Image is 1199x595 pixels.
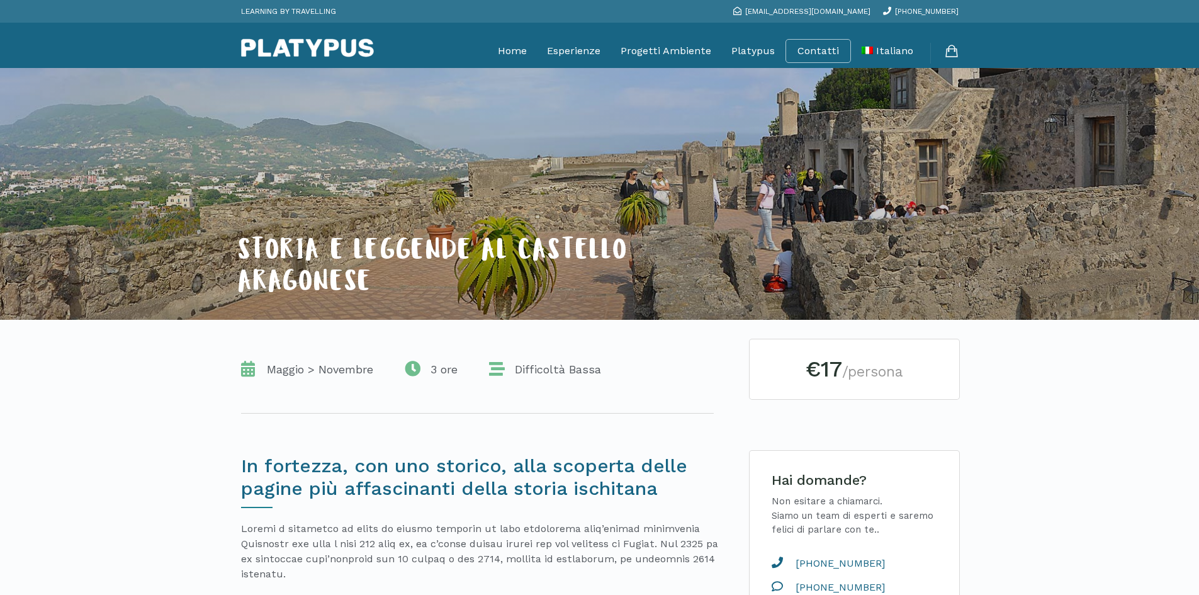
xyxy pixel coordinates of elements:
[731,35,775,67] a: Platypus
[768,358,940,380] h2: €17
[772,472,867,488] span: Hai domande?
[895,7,959,16] span: [PHONE_NUMBER]
[424,362,458,377] span: 3 ore
[238,239,628,300] span: STORIA E LEGGENDE AL CASTELLO ARAGONESE
[785,580,885,595] span: [PHONE_NUMBER]
[797,45,839,57] a: Contatti
[733,7,870,16] a: [EMAIL_ADDRESS][DOMAIN_NAME]
[241,3,336,20] p: LEARNING BY TRAVELLING
[261,362,373,377] span: Maggio > Novembre
[842,363,903,380] small: /persona
[862,35,913,67] a: Italiano
[876,45,913,57] span: Italiano
[509,362,601,377] span: Difficoltà Bassa
[772,556,940,571] a: [PHONE_NUMBER]
[241,455,687,499] span: In fortezza, con uno storico, alla scoperta delle pagine più affascinanti della storia ischitana
[498,35,527,67] a: Home
[241,38,374,57] img: Platypus
[745,7,870,16] span: [EMAIL_ADDRESS][DOMAIN_NAME]
[547,35,600,67] a: Esperienze
[883,7,959,16] a: [PHONE_NUMBER]
[772,494,937,537] p: Non esitare a chiamarci. Siamo un team di esperti e saremo felici di parlare con te..
[785,556,885,571] span: [PHONE_NUMBER]
[621,35,711,67] a: Progetti Ambiente
[772,580,940,595] a: [PHONE_NUMBER]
